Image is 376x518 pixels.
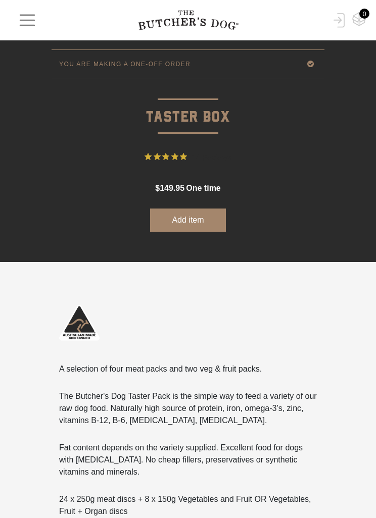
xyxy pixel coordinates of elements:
[191,149,231,165] span: 14 Reviews
[160,184,184,192] span: 149.95
[155,184,160,192] span: $
[59,61,191,68] p: YOU ARE MAKING A ONE-OFF ORDER
[359,9,369,19] div: 0
[52,78,324,129] p: Taster Box
[352,12,366,26] img: TBD_Cart-Empty.png
[59,363,317,517] div: A selection of four meat packs and two veg & fruit packs.
[52,50,324,78] a: YOU ARE MAKING A ONE-OFF ORDER
[150,209,226,232] button: Add item
[59,390,317,427] p: The Butcher's Dog Taster Pack is the simple way to feed a variety of our raw dog food. Naturally ...
[59,493,317,517] p: 24 x 250g meat discs + 8 x 150g Vegetables and Fruit OR Vegetables, Fruit + Organ discs
[145,149,231,165] button: Rated 4.9 out of 5 stars from 14 reviews. Jump to reviews.
[186,184,220,192] span: one time
[59,302,100,343] img: Australian-Made_White.png
[59,442,317,478] p: Fat content depends on the variety supplied. Excellent food for dogs with [MEDICAL_DATA]. No chea...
